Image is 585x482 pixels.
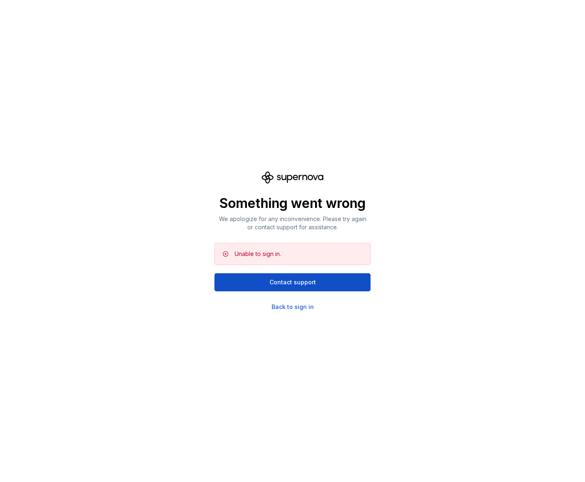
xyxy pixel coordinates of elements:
span: Contact support [269,278,316,286]
p: Something went wrong [214,195,371,212]
button: Contact support [214,273,371,291]
a: Back to sign in [272,303,314,311]
p: We apologize for any inconvenience. Please try again or contact support for assistance. [214,215,371,231]
div: Unable to sign in. [235,250,281,258]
